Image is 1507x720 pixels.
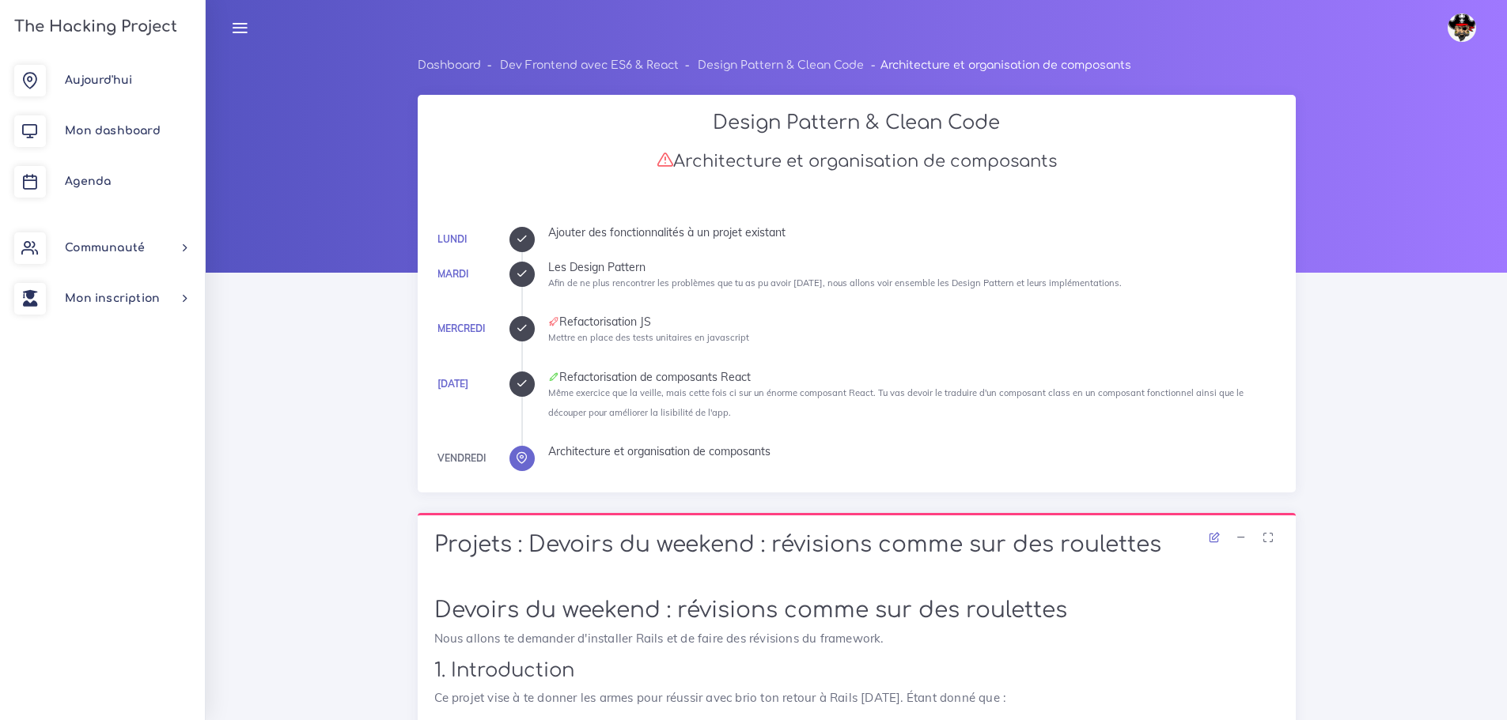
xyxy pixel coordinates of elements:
[548,371,1279,383] div: Refactorisation de composants React
[548,277,1122,288] small: Afin de ne plus rencontrer les problèmes que tu as pu avoir [DATE], nous allons voir ensemble les...
[65,125,161,137] span: Mon dashboard
[548,316,1279,327] div: Refactorisation JS
[418,59,481,71] a: Dashboard
[500,59,679,71] a: Dev Frontend avec ES6 & React
[434,629,1279,648] p: Nous allons te demander d'installer Rails et de faire des révisions du framework.
[548,332,749,343] small: Mettre en place des tests unitaires en javascript
[548,316,559,327] i: Projet à rendre ce jour-là
[65,292,160,304] span: Mon inscription
[548,227,1279,238] div: Ajouter des fonctionnalités à un projet existant
[1448,13,1476,42] img: avatar
[437,268,468,280] a: Mardi
[864,55,1130,75] li: Architecture et organisation de composants
[548,262,1279,273] div: Les Design Pattern
[698,59,864,71] a: Design Pattern & Clean Code
[434,151,1279,172] h3: Architecture et organisation de composants
[434,532,1279,559] h1: Projets : Devoirs du weekend : révisions comme sur des roulettes
[437,450,486,467] div: Vendredi
[434,659,1279,682] h2: 1. Introduction
[657,151,673,168] i: Attention : nous n'avons pas encore reçu ton projet aujourd'hui. N'oublie pas de le soumettre en ...
[548,387,1244,418] small: Même exercice que la veille, mais cette fois ci sur un énorme composant React. Tu vas devoir le t...
[65,175,111,187] span: Agenda
[434,111,1279,134] h2: Design Pattern & Clean Code
[434,597,1279,624] h1: Devoirs du weekend : révisions comme sur des roulettes
[437,378,468,390] a: [DATE]
[9,18,177,36] h3: The Hacking Project
[65,242,145,254] span: Communauté
[548,446,1279,457] div: Architecture et organisation de composants
[65,74,132,86] span: Aujourd'hui
[434,688,1279,707] p: Ce projet vise à te donner les armes pour réussir avec brio ton retour à Rails [DATE]. Étant donn...
[437,322,485,334] a: Mercredi
[548,371,559,383] i: Corrections cette journée là
[437,233,467,245] a: Lundi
